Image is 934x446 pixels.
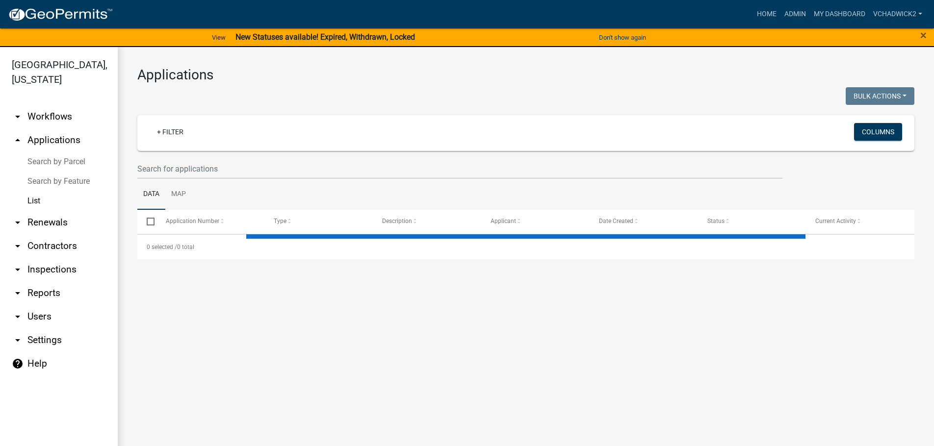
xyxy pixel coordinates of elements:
datatable-header-cell: Current Activity [806,210,914,233]
datatable-header-cell: Date Created [590,210,698,233]
button: Bulk Actions [846,87,914,105]
i: arrow_drop_down [12,311,24,322]
span: Application Number [166,218,219,224]
a: My Dashboard [810,5,869,24]
i: help [12,358,24,370]
datatable-header-cell: Description [373,210,481,233]
a: Map [165,179,192,210]
datatable-header-cell: Type [264,210,373,233]
button: Columns [854,123,902,141]
i: arrow_drop_down [12,240,24,252]
i: arrow_drop_down [12,334,24,346]
strong: New Statuses available! Expired, Withdrawn, Locked [235,32,415,42]
span: Current Activity [815,218,856,224]
button: Close [920,29,927,41]
datatable-header-cell: Application Number [156,210,264,233]
span: × [920,28,927,42]
span: 0 selected / [147,244,177,250]
input: Search for applications [137,159,782,179]
h3: Applications [137,67,914,83]
datatable-header-cell: Select [137,210,156,233]
span: Date Created [599,218,633,224]
span: Type [274,218,286,224]
button: Don't show again [595,29,650,46]
datatable-header-cell: Status [698,210,806,233]
i: arrow_drop_down [12,217,24,228]
a: Home [753,5,780,24]
i: arrow_drop_down [12,264,24,275]
a: Data [137,179,165,210]
a: View [208,29,230,46]
span: Description [382,218,412,224]
i: arrow_drop_up [12,134,24,146]
datatable-header-cell: Applicant [481,210,590,233]
a: VChadwick2 [869,5,926,24]
a: Admin [780,5,810,24]
span: Applicant [491,218,516,224]
div: 0 total [137,235,914,259]
i: arrow_drop_down [12,287,24,299]
i: arrow_drop_down [12,111,24,123]
span: Status [707,218,725,224]
a: + Filter [149,123,191,141]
